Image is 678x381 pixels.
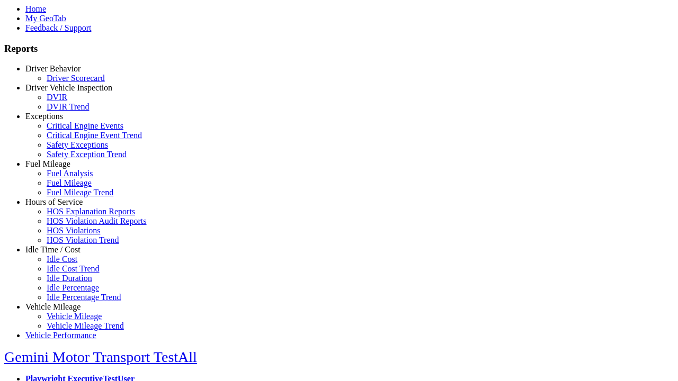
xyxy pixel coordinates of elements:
a: DVIR [47,93,67,102]
a: Vehicle Mileage Trend [47,321,124,330]
a: Feedback / Support [25,23,91,32]
a: Vehicle Mileage [47,312,102,321]
a: Vehicle Mileage [25,302,81,311]
a: HOS Explanation Reports [47,207,135,216]
a: DVIR Trend [47,102,89,111]
a: Idle Time / Cost [25,245,81,254]
a: Driver Vehicle Inspection [25,83,112,92]
a: Vehicle Performance [25,331,96,340]
a: Driver Behavior [25,64,81,73]
a: HOS Violation Trend [47,235,119,244]
a: Fuel Mileage [47,178,92,187]
a: Hours of Service [25,197,83,206]
a: Idle Duration [47,274,92,283]
a: Idle Cost Trend [47,264,100,273]
a: Gemini Motor Transport TestAll [4,349,197,365]
a: Fuel Mileage [25,159,70,168]
a: Idle Percentage Trend [47,293,121,302]
a: Exceptions [25,112,63,121]
a: My GeoTab [25,14,66,23]
h3: Reports [4,43,674,55]
a: Critical Engine Events [47,121,123,130]
a: Home [25,4,46,13]
a: Fuel Analysis [47,169,93,178]
a: Idle Percentage [47,283,99,292]
a: Critical Engine Event Trend [47,131,142,140]
a: Idle Cost [47,255,77,264]
a: HOS Violations [47,226,100,235]
a: Safety Exception Trend [47,150,127,159]
a: Safety Exceptions [47,140,108,149]
a: Fuel Mileage Trend [47,188,113,197]
a: HOS Violation Audit Reports [47,216,147,225]
a: Driver Scorecard [47,74,105,83]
